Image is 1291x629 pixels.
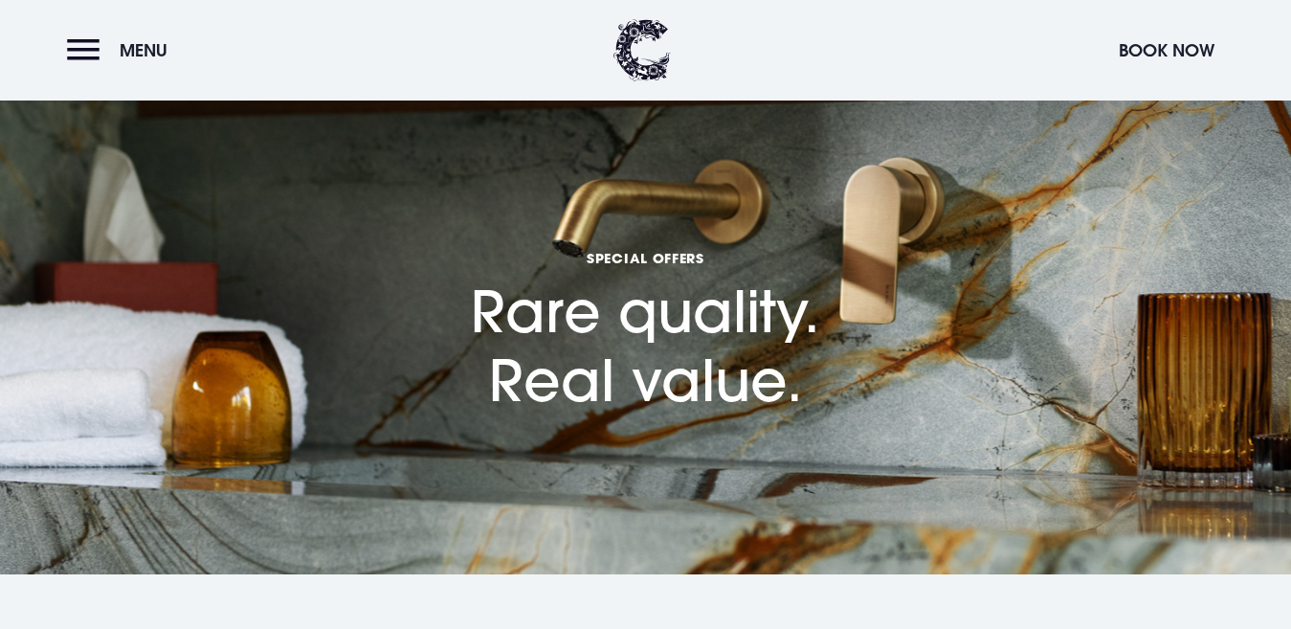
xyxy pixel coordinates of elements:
button: Menu [67,30,177,71]
span: Special Offers [471,249,820,267]
button: Book Now [1109,30,1224,71]
img: Clandeboye Lodge [613,19,671,81]
h1: Rare quality. Real value. [471,169,820,414]
span: Menu [120,39,167,61]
